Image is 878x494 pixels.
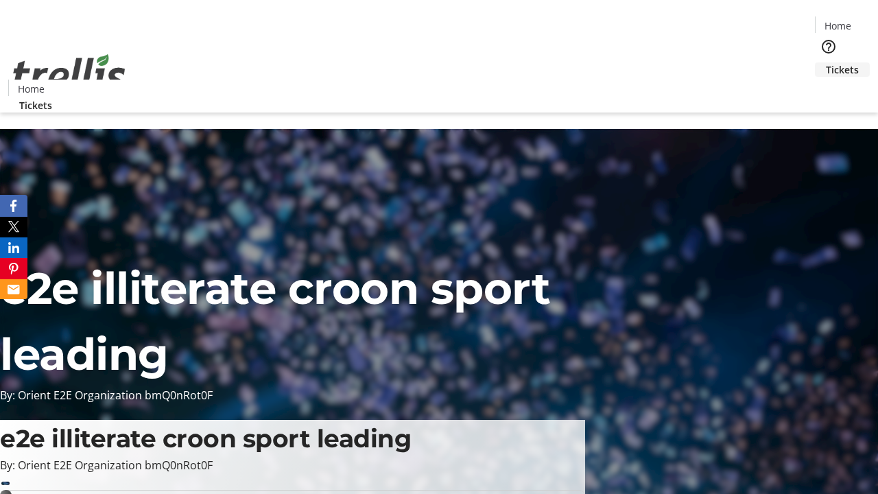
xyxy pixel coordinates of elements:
[19,98,52,113] span: Tickets
[824,19,851,33] span: Home
[8,39,130,108] img: Orient E2E Organization bmQ0nRot0F's Logo
[815,62,870,77] a: Tickets
[18,82,45,96] span: Home
[9,82,53,96] a: Home
[826,62,859,77] span: Tickets
[815,77,842,104] button: Cart
[815,33,842,60] button: Help
[816,19,859,33] a: Home
[8,98,63,113] a: Tickets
